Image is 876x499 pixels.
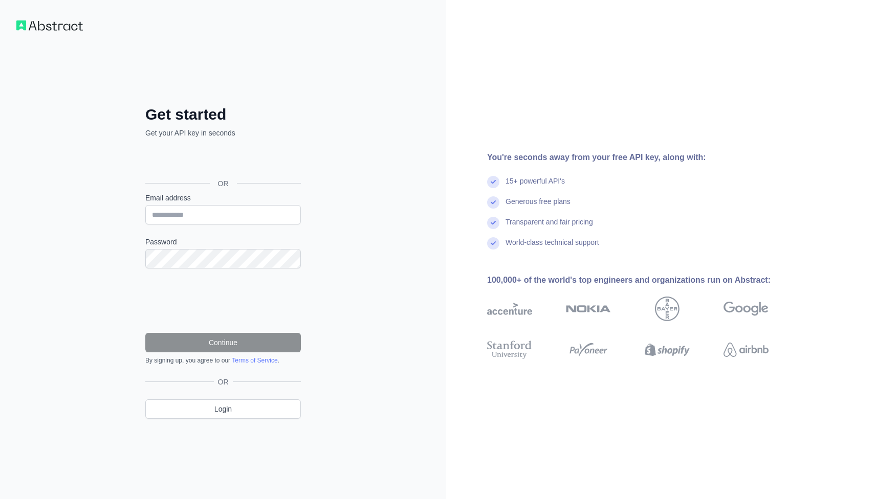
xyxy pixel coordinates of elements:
a: Login [145,399,301,419]
a: Terms of Service [232,357,277,364]
img: Workflow [16,20,83,31]
img: payoneer [566,338,611,361]
div: Generous free plans [506,196,571,217]
img: airbnb [724,338,769,361]
img: bayer [655,297,680,321]
img: shopify [645,338,690,361]
iframe: Sign in with Google Button [140,149,304,172]
div: Transparent and fair pricing [506,217,593,237]
label: Password [145,237,301,247]
div: You're seconds away from your free API key, along with: [487,151,801,164]
div: World-class technical support [506,237,599,258]
div: By signing up, you agree to our . [145,356,301,365]
p: Get your API key in seconds [145,128,301,138]
div: 15+ powerful API's [506,176,565,196]
div: 100,000+ of the world's top engineers and organizations run on Abstract: [487,274,801,286]
img: check mark [487,237,499,249]
img: stanford university [487,338,532,361]
iframe: reCAPTCHA [145,281,301,321]
img: nokia [566,297,611,321]
img: check mark [487,176,499,188]
label: Email address [145,193,301,203]
span: OR [210,178,237,189]
button: Continue [145,333,301,352]
img: check mark [487,196,499,209]
span: OR [214,377,233,387]
img: accenture [487,297,532,321]
img: check mark [487,217,499,229]
img: google [724,297,769,321]
h2: Get started [145,105,301,124]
